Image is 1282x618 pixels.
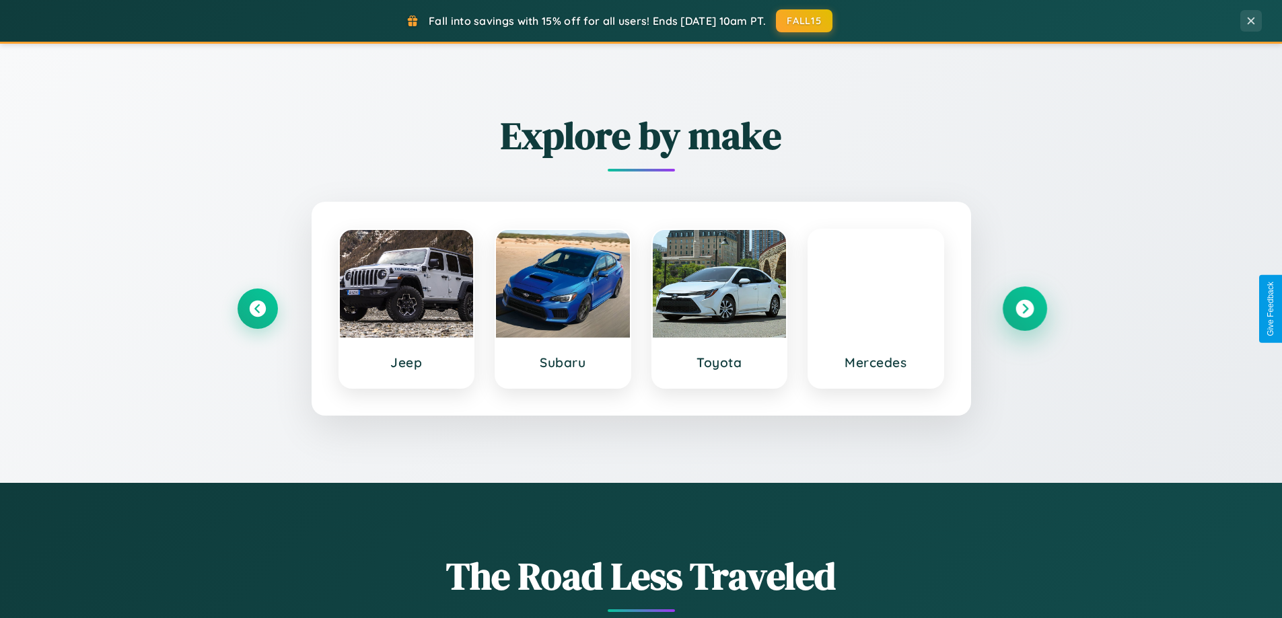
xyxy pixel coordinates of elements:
[822,354,929,371] h3: Mercedes
[666,354,773,371] h3: Toyota
[238,110,1045,161] h2: Explore by make
[509,354,616,371] h3: Subaru
[353,354,460,371] h3: Jeep
[1266,282,1275,336] div: Give Feedback
[429,14,766,28] span: Fall into savings with 15% off for all users! Ends [DATE] 10am PT.
[238,550,1045,602] h1: The Road Less Traveled
[776,9,832,32] button: FALL15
